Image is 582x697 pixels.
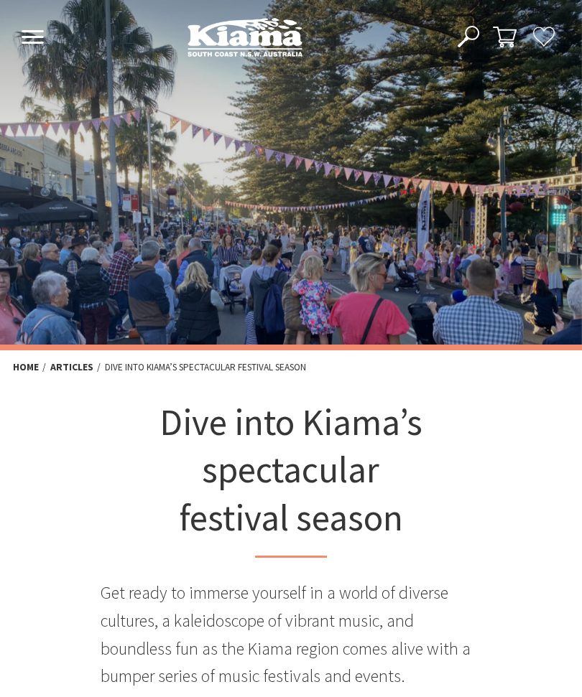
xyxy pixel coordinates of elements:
p: Get ready to immerse yourself in a world of diverse cultures, a kaleidoscope of vibrant music, an... [101,579,481,691]
img: Kiama Logo [188,17,302,57]
a: Articles [50,360,93,374]
li: Dive into Kiama’s spectacular festival season [105,360,306,375]
a: Home [13,360,39,374]
h1: Dive into Kiama’s spectacular festival season [149,398,434,558]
